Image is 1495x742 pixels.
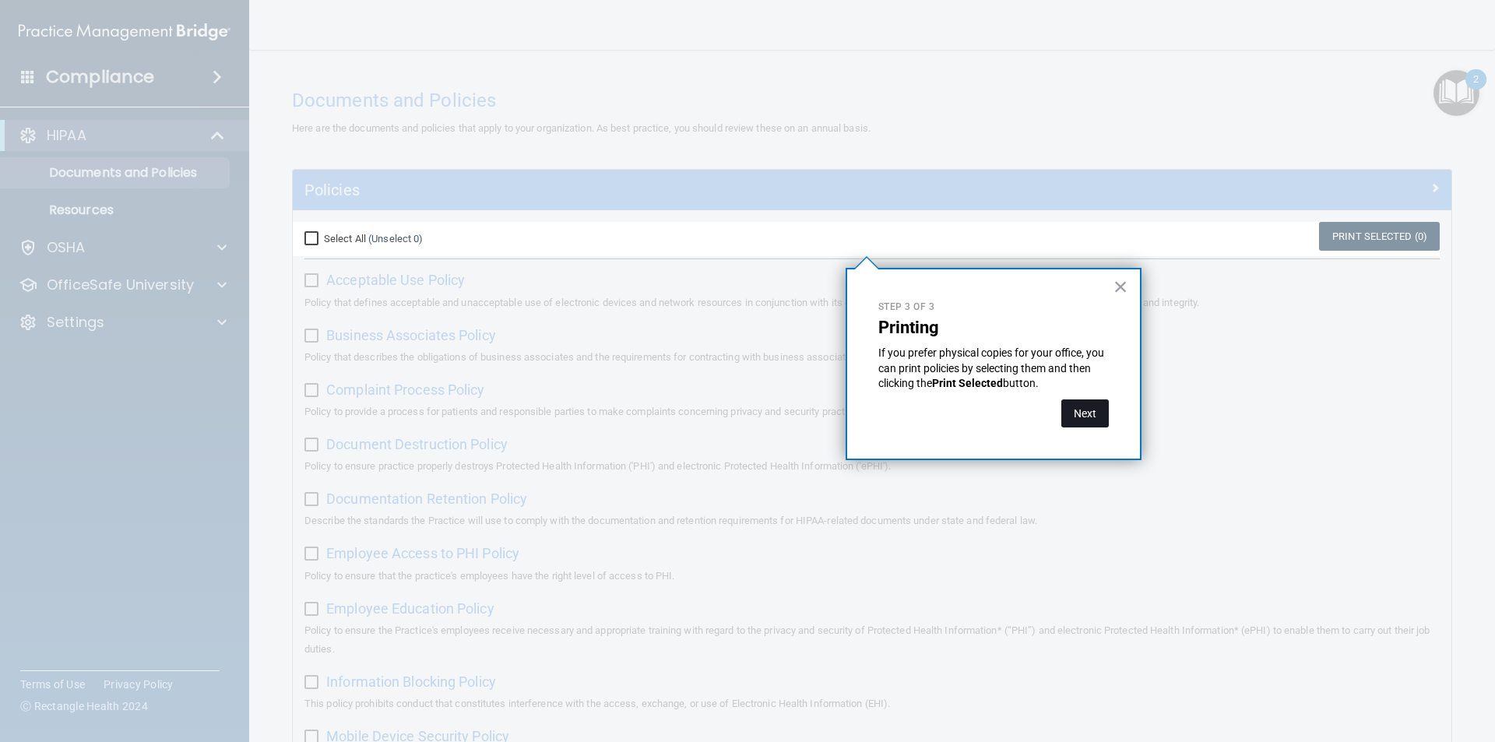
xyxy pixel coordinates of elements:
a: (Unselect 0) [368,233,423,244]
iframe: Drift Widget Chat Controller [1226,631,1476,694]
a: Print Selected (0) [1319,222,1440,251]
span: If you prefer physical copies for your office, you can print policies by selecting them and then ... [878,346,1106,389]
span: Select All [324,233,366,244]
span: button. [1003,377,1039,389]
p: Step 3 of 3 [878,301,1109,314]
button: Next [1061,399,1109,427]
button: Close [1113,274,1128,299]
strong: Printing [878,318,939,337]
strong: Print Selected [932,377,1003,389]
